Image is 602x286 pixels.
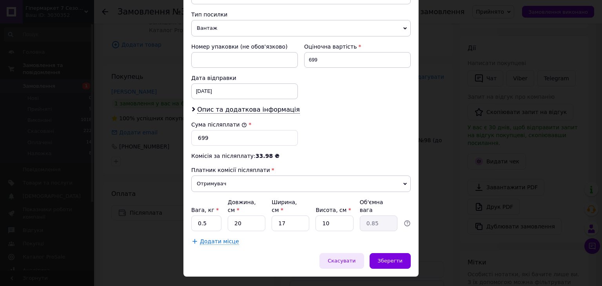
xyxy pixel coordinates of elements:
div: Комісія за післяплату: [191,152,411,160]
span: Платник комісії післяплати [191,167,270,173]
div: Номер упаковки (не обов'язково) [191,43,298,51]
label: Довжина, см [228,199,256,213]
span: Зберегти [378,258,403,264]
span: Опис та додаткова інформація [197,106,300,114]
span: Вантаж [191,20,411,36]
span: Додати місце [200,238,239,245]
label: Вага, кг [191,207,219,213]
div: Дата відправки [191,74,298,82]
div: Об'ємна вага [360,198,397,214]
span: Скасувати [328,258,355,264]
span: Отримувач [191,176,411,192]
span: 33.98 ₴ [256,153,279,159]
div: Оціночна вартість [304,43,411,51]
label: Ширина, см [272,199,297,213]
label: Висота, см [316,207,351,213]
label: Сума післяплати [191,121,247,128]
span: Тип посилки [191,11,227,18]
